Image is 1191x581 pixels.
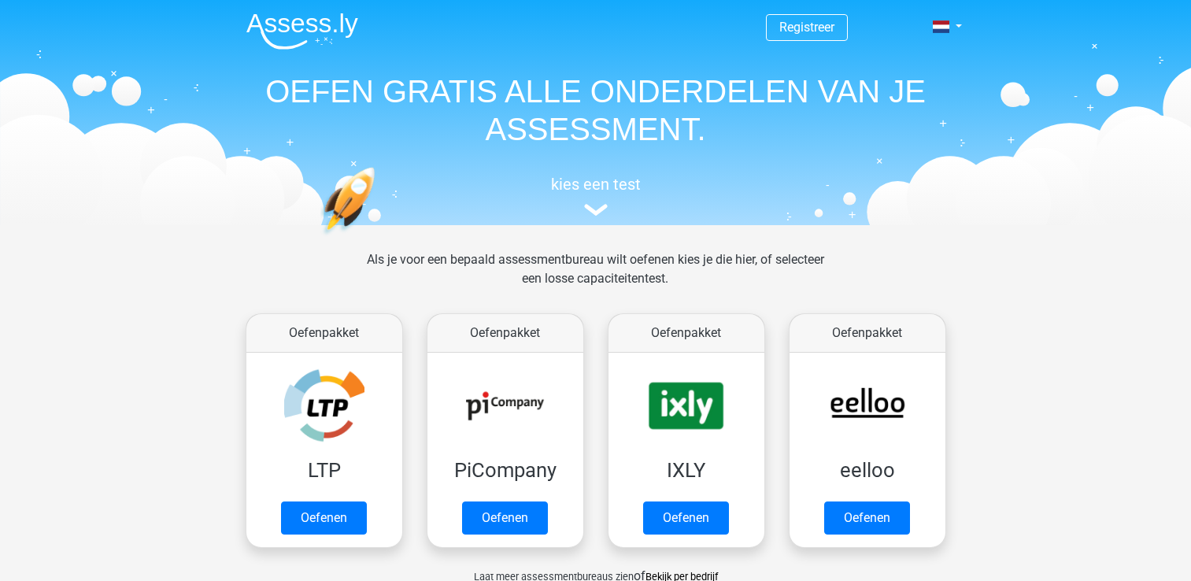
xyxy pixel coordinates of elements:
[281,501,367,535] a: Oefenen
[320,167,436,309] img: oefenen
[643,501,729,535] a: Oefenen
[354,250,837,307] div: Als je voor een bepaald assessmentbureau wilt oefenen kies je die hier, of selecteer een losse ca...
[584,204,608,216] img: assessment
[234,72,958,148] h1: OEFEN GRATIS ALLE ONDERDELEN VAN JE ASSESSMENT.
[779,20,834,35] a: Registreer
[234,175,958,216] a: kies een test
[462,501,548,535] a: Oefenen
[824,501,910,535] a: Oefenen
[246,13,358,50] img: Assessly
[234,175,958,194] h5: kies een test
